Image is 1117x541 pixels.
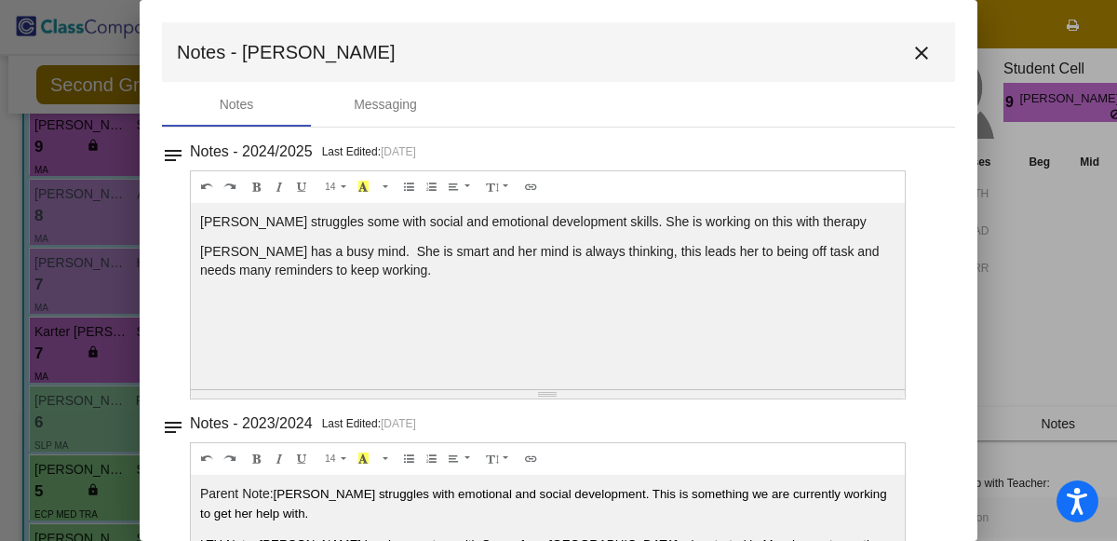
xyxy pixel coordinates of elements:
button: More Color [374,176,393,198]
button: Font Size [318,448,353,470]
button: More Color [374,448,393,470]
button: Link (CTRL+K) [519,176,543,198]
button: Bold (CTRL+B) [246,448,269,470]
button: Ordered list (CTRL+SHIFT+NUM8) [420,448,443,470]
mat-icon: notes [162,411,184,433]
div: Notes [220,95,254,115]
p: [PERSON_NAME] has a busy mind. She is smart and her mind is always thinking, this leads her to be... [200,242,895,279]
button: Redo (CTRL+Y) [218,176,241,198]
h3: Notes - 2023/2024 [190,411,313,437]
button: Recent Color [352,448,375,470]
span: [PERSON_NAME] struggles with emotional and social development. This is something we are currently... [200,487,887,521]
div: Messaging [354,95,417,115]
button: Underline (CTRL+U) [290,448,314,470]
button: Bold (CTRL+B) [246,176,269,198]
span: [DATE] [381,417,416,430]
span: 14 [325,181,336,192]
button: Ordered list (CTRL+SHIFT+NUM8) [420,176,443,198]
button: Paragraph [442,448,477,470]
h3: Notes - 2024/2025 [190,139,313,165]
p: Parent Note: [200,484,895,523]
span: [DATE] [381,145,416,158]
button: Paragraph [442,176,477,198]
p: [PERSON_NAME] struggles some with social and emotional development skills. She is working on this... [200,212,895,231]
button: Underline (CTRL+U) [290,176,314,198]
button: Italic (CTRL+I) [268,176,291,198]
button: Italic (CTRL+I) [268,448,291,470]
button: Unordered list (CTRL+SHIFT+NUM7) [397,448,421,470]
button: Undo (CTRL+Z) [195,448,219,470]
mat-icon: notes [162,139,184,161]
p: Last Edited: [322,414,416,433]
mat-icon: close [910,42,933,64]
button: Redo (CTRL+Y) [218,448,241,470]
button: Undo (CTRL+Z) [195,176,219,198]
button: Line Height [481,448,516,470]
button: Font Size [318,176,353,198]
span: Notes - [PERSON_NAME] [177,37,396,67]
p: Last Edited: [322,142,416,161]
div: Resize [191,390,905,399]
button: Recent Color [352,176,375,198]
button: Unordered list (CTRL+SHIFT+NUM7) [397,176,421,198]
button: Line Height [481,176,516,198]
span: 14 [325,453,336,464]
button: Link (CTRL+K) [519,448,543,470]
